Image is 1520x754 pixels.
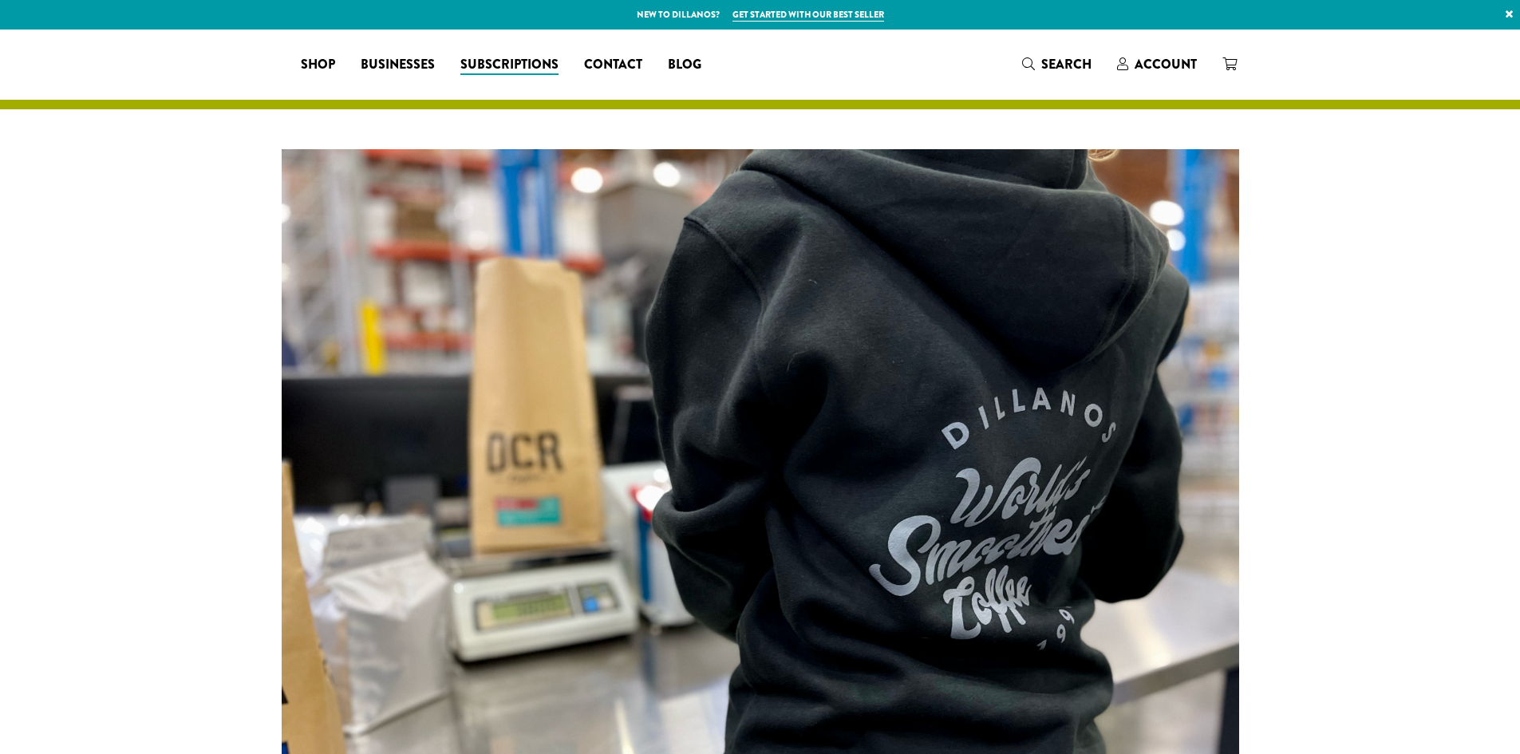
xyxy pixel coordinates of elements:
[288,52,348,77] a: Shop
[460,55,559,75] span: Subscriptions
[668,55,701,75] span: Blog
[301,55,335,75] span: Shop
[732,8,884,22] a: Get started with our best seller
[1041,55,1092,73] span: Search
[584,55,642,75] span: Contact
[1135,55,1197,73] span: Account
[361,55,435,75] span: Businesses
[1009,51,1104,77] a: Search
